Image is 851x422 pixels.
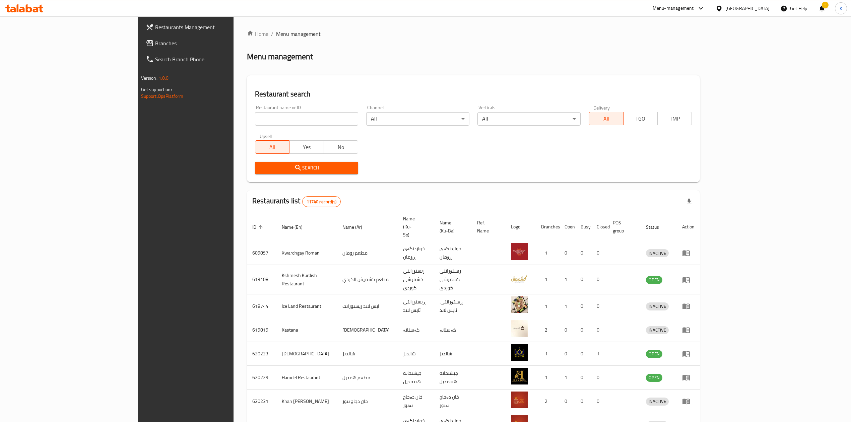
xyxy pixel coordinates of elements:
td: 0 [591,318,607,342]
td: 1 [559,366,575,390]
span: Ref. Name [477,219,498,235]
td: رێستۆرانتی کشمیشى كوردى [398,265,434,294]
button: Search [255,162,358,174]
td: ايس لاند ريستورانت [337,294,398,318]
td: 1 [559,265,575,294]
span: Version: [141,74,157,82]
img: Kshmesh Kurdish Restaurant [511,270,528,287]
td: 0 [575,366,591,390]
span: All [258,142,287,152]
td: 1 [591,342,607,366]
th: Busy [575,213,591,241]
th: Open [559,213,575,241]
td: 1 [536,366,559,390]
td: [DEMOGRAPHIC_DATA] [337,318,398,342]
td: 0 [575,294,591,318]
td: خان دەجاج تەنور [398,390,434,413]
td: .ڕێستۆرانتی ئایس لاند [434,294,472,318]
td: ڕێستۆرانتی ئایس لاند [398,294,434,318]
label: Upsell [260,134,272,138]
div: INACTIVE [646,398,669,406]
td: 0 [559,318,575,342]
td: [DEMOGRAPHIC_DATA] [276,342,337,366]
td: مطعم همديل [337,366,398,390]
h2: Restaurants list [252,196,341,207]
span: OPEN [646,276,662,284]
a: Branches [140,35,280,51]
td: مطعم رومان [337,241,398,265]
td: کەستانە [434,318,472,342]
td: 0 [591,265,607,294]
th: Branches [536,213,559,241]
div: Menu [682,350,695,358]
td: 0 [591,390,607,413]
h2: Restaurant search [255,89,692,99]
td: شانديز [434,342,472,366]
div: Menu [682,276,695,284]
td: 1 [536,265,559,294]
button: TGO [623,112,658,125]
div: INACTIVE [646,249,669,257]
td: 0 [591,366,607,390]
nav: breadcrumb [247,30,700,38]
a: Search Branch Phone [140,51,280,67]
div: Total records count [302,196,341,207]
span: Yes [292,142,321,152]
span: Name (Ku-Ba) [440,219,464,235]
td: 0 [591,241,607,265]
div: Export file [681,194,697,210]
td: خواردنگەی ڕۆمان [434,241,472,265]
span: OPEN [646,350,662,358]
td: 0 [575,318,591,342]
img: Ice Land Restaurant [511,296,528,313]
td: Xwardngay Roman [276,241,337,265]
span: Get support on: [141,85,172,94]
span: Search [260,164,353,172]
td: 0 [575,390,591,413]
td: مطعم كشميش الكردي [337,265,398,294]
span: Name (Ku-So) [403,215,426,239]
a: Support.OpsPlatform [141,92,184,100]
td: 1 [536,294,559,318]
span: OPEN [646,374,662,381]
span: Status [646,223,668,231]
span: TMP [660,114,689,124]
td: Kshmesh Kurdish Restaurant [276,265,337,294]
button: All [255,140,289,154]
img: Kastana [511,320,528,337]
div: INACTIVE [646,302,669,310]
div: [GEOGRAPHIC_DATA] [725,5,770,12]
td: خان دجاج تنور [337,390,398,413]
div: All [477,112,581,126]
div: Menu-management [653,4,694,12]
div: Menu [682,397,695,405]
span: INACTIVE [646,326,669,334]
td: 1 [536,241,559,265]
td: 0 [575,342,591,366]
td: 0 [591,294,607,318]
div: Menu [682,326,695,334]
span: Menu management [276,30,321,38]
span: No [327,142,355,152]
td: 1 [559,294,575,318]
td: شانديز [398,342,434,366]
div: Menu [682,302,695,310]
span: TGO [626,114,655,124]
label: Delivery [593,105,610,110]
td: 0 [559,342,575,366]
td: 2 [536,318,559,342]
img: Khan Dejaj Tanoor [511,392,528,408]
td: 0 [575,241,591,265]
input: Search for restaurant name or ID.. [255,112,358,126]
th: Logo [506,213,536,241]
span: All [592,114,620,124]
img: Shandiz [511,344,528,361]
button: Yes [289,140,324,154]
td: 2 [536,390,559,413]
td: 1 [536,342,559,366]
span: POS group [613,219,633,235]
td: Khan [PERSON_NAME] [276,390,337,413]
span: K [840,5,842,12]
